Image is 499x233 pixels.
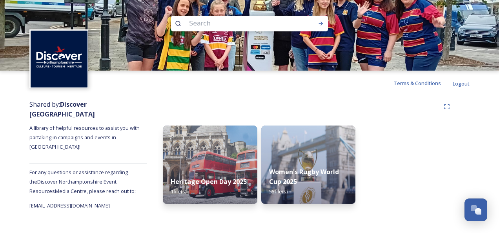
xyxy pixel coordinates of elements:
[29,202,110,209] span: [EMAIL_ADDRESS][DOMAIN_NAME]
[393,80,441,87] span: Terms & Conditions
[163,126,257,204] img: ed4df81f-8162-44f3-84ed-da90e9d03d77.jpg
[453,80,470,87] span: Logout
[29,100,95,118] span: Shared by:
[29,100,95,118] strong: Discover [GEOGRAPHIC_DATA]
[29,169,136,195] span: For any questions or assistance regarding the Discover Northamptonshire Event Resources Media Cen...
[269,167,339,186] strong: Women's Rugby World Cup 2025
[393,78,453,88] a: Terms & Conditions
[261,126,356,204] img: a23b8861-871a-4cee-9c71-79826736bc07.jpg
[269,188,288,195] span: 55 file(s)
[29,124,141,150] span: A library of helpful resources to assist you with partaking in campaigns and events in [GEOGRAPHI...
[171,177,247,186] strong: Heritage Open Day 2025
[171,188,186,195] span: 1 file(s)
[185,15,293,32] input: Search
[464,198,487,221] button: Open Chat
[31,31,87,87] img: Untitled%20design%20%282%29.png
